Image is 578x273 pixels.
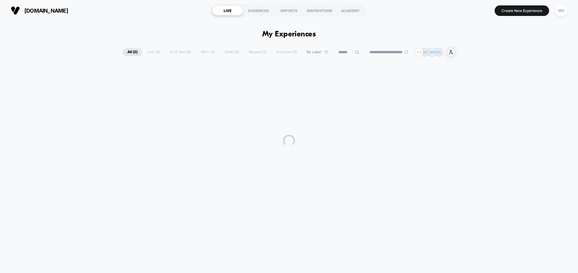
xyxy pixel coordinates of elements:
span: [DOMAIN_NAME] [24,8,68,14]
div: INSPIRATIONS [304,6,335,15]
div: LIVE [212,6,243,15]
button: MD [554,5,569,17]
button: Create New Experience [495,5,549,16]
span: All ( 0 ) [123,48,142,56]
div: AUDIENCES [243,6,274,15]
img: Visually logo [11,6,20,15]
div: REPORTS [274,6,304,15]
div: ACADEMY [335,6,366,15]
div: + 2 [415,48,423,57]
button: [DOMAIN_NAME] [9,6,70,15]
p: MD [422,50,428,54]
span: By Label [307,50,321,54]
h1: My Experiences [262,30,316,39]
div: MD [555,5,567,17]
p: KA [436,50,441,54]
p: MM [429,50,435,54]
img: end [405,50,408,54]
